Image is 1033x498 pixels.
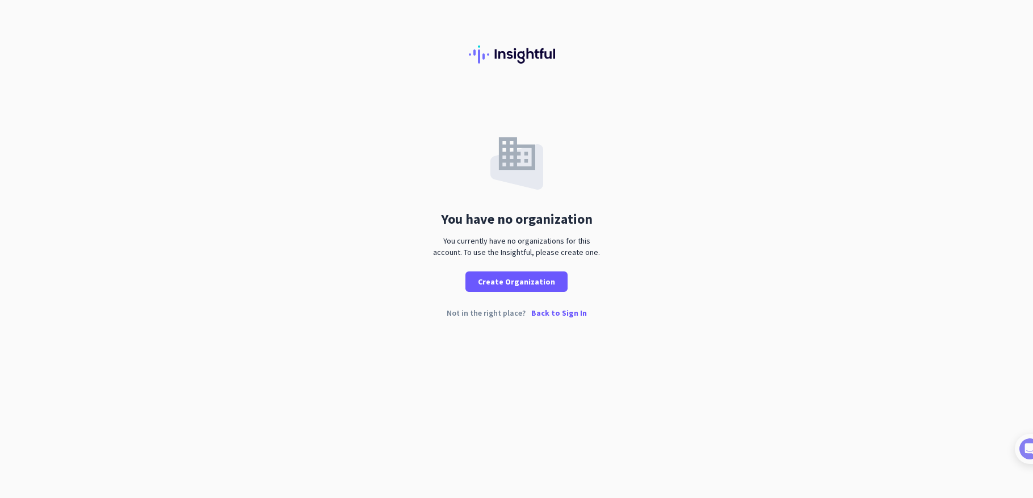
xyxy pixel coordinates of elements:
[531,309,587,317] p: Back to Sign In
[429,235,604,258] div: You currently have no organizations for this account. To use the Insightful, please create one.
[478,276,555,287] span: Create Organization
[469,45,564,64] img: Insightful
[441,212,593,226] div: You have no organization
[465,271,568,292] button: Create Organization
